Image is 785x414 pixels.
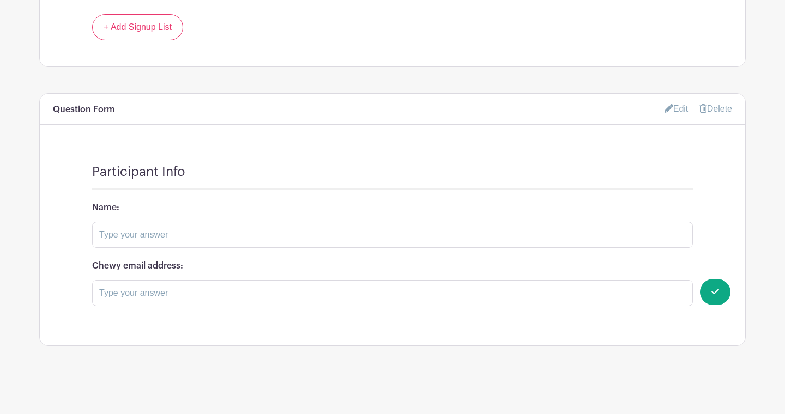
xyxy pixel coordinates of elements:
a: Delete [699,104,732,113]
h6: Question Form [53,105,115,115]
h6: Name: [92,203,693,213]
h6: Chewy email address: [92,261,693,271]
a: + Add Signup List [92,14,183,40]
h4: Participant Info [92,164,185,180]
input: Type your answer [92,222,693,248]
a: Edit [665,100,689,118]
input: Type your answer [92,280,693,306]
